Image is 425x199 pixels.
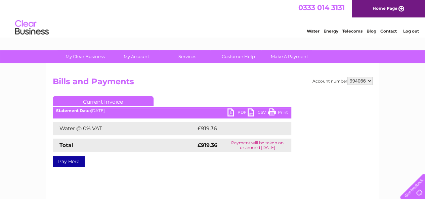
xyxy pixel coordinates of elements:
[211,50,266,63] a: Customer Help
[227,108,248,118] a: PDF
[160,50,215,63] a: Services
[53,108,291,113] div: [DATE]
[312,77,373,85] div: Account number
[53,156,85,167] a: Pay Here
[15,17,49,38] img: logo.png
[248,108,268,118] a: CSV
[268,108,288,118] a: Print
[109,50,164,63] a: My Account
[367,29,376,34] a: Blog
[56,108,91,113] b: Statement Date:
[53,77,373,90] h2: Bills and Payments
[324,29,338,34] a: Energy
[403,29,419,34] a: Log out
[59,142,73,148] strong: Total
[53,122,196,135] td: Water @ 0% VAT
[224,139,291,152] td: Payment will be taken on or around [DATE]
[53,96,154,106] a: Current Invoice
[380,29,397,34] a: Contact
[262,50,317,63] a: Make A Payment
[342,29,363,34] a: Telecoms
[307,29,320,34] a: Water
[198,142,217,148] strong: £919.36
[54,4,372,33] div: Clear Business is a trading name of Verastar Limited (registered in [GEOGRAPHIC_DATA] No. 3667643...
[57,50,113,63] a: My Clear Business
[196,122,279,135] td: £919.36
[298,3,345,12] a: 0333 014 3131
